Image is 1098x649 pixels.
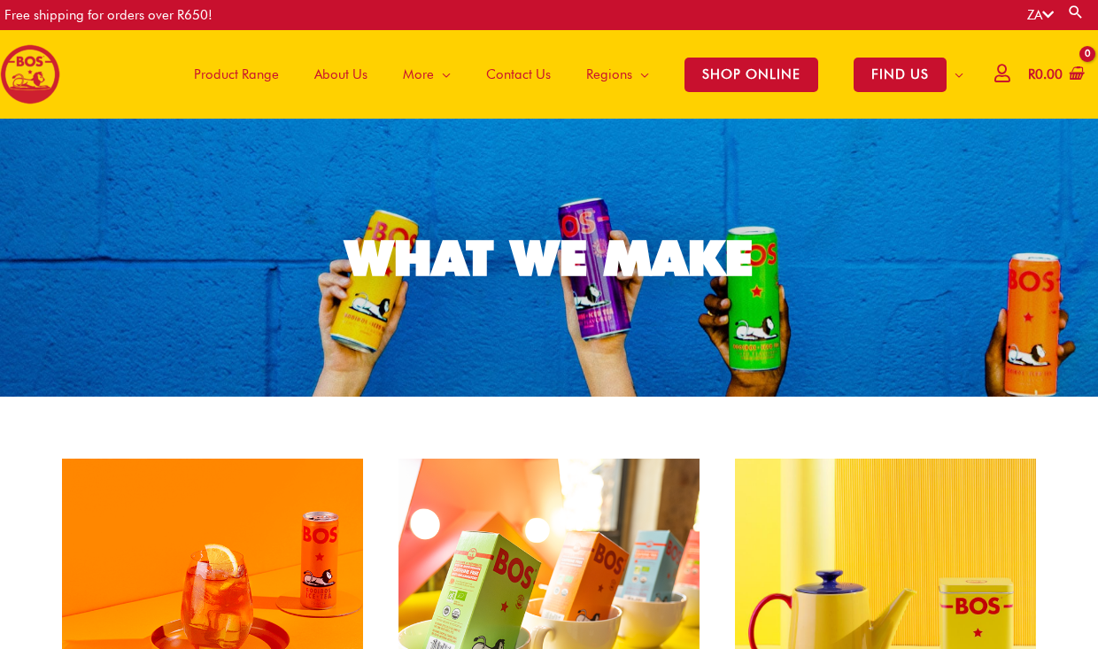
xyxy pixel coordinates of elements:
span: Regions [586,48,632,101]
div: WHAT WE MAKE [345,234,753,282]
a: Contact Us [468,30,568,119]
a: SHOP ONLINE [667,30,836,119]
span: FIND US [854,58,947,92]
span: Contact Us [486,48,551,101]
nav: Site Navigation [163,30,981,119]
a: More [385,30,468,119]
a: About Us [297,30,385,119]
span: About Us [314,48,367,101]
a: Search button [1067,4,1085,20]
bdi: 0.00 [1028,66,1063,82]
span: Product Range [194,48,279,101]
a: Product Range [176,30,297,119]
span: More [403,48,434,101]
span: SHOP ONLINE [684,58,818,92]
span: R [1028,66,1035,82]
a: View Shopping Cart, empty [1025,55,1085,95]
a: ZA [1027,7,1054,23]
a: Regions [568,30,667,119]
